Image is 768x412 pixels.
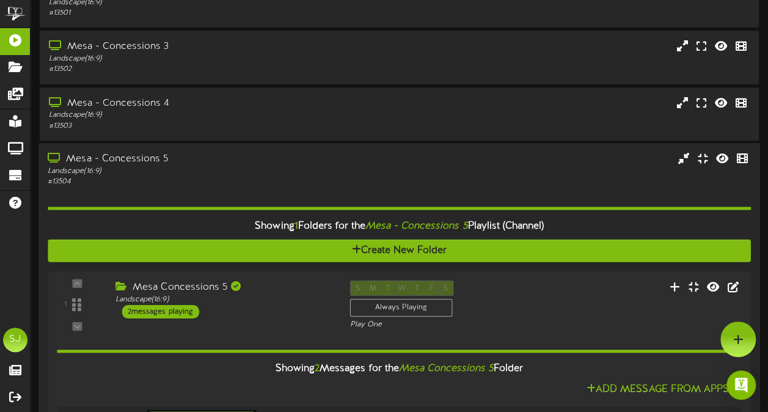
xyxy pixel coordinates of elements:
[315,363,320,374] span: 2
[48,356,750,382] div: Showing Messages for the Folder
[38,213,760,239] div: Showing Folders for the Playlist (Channel)
[48,239,750,262] button: Create New Folder
[294,220,298,231] span: 1
[350,319,508,329] div: Play One
[583,382,733,397] button: Add Message From Apps
[115,280,331,294] div: Mesa Concessions 5
[48,152,330,166] div: Mesa - Concessions 5
[115,294,331,304] div: Landscape ( 16:9 )
[726,370,756,400] div: Open Intercom Messenger
[49,40,330,54] div: Mesa - Concessions 3
[49,8,330,18] div: # 13501
[48,166,330,177] div: Landscape ( 16:9 )
[3,328,27,352] div: SJ
[49,54,330,64] div: Landscape ( 16:9 )
[350,298,453,316] div: Always Playing
[398,363,493,374] i: Mesa Concessions 5
[48,177,330,187] div: # 13504
[49,110,330,120] div: Landscape ( 16:9 )
[49,97,330,111] div: Mesa - Concessions 4
[49,121,330,131] div: # 13503
[122,304,199,318] div: 2 messages playing
[49,64,330,75] div: # 13502
[365,220,468,231] i: Mesa - Concessions 5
